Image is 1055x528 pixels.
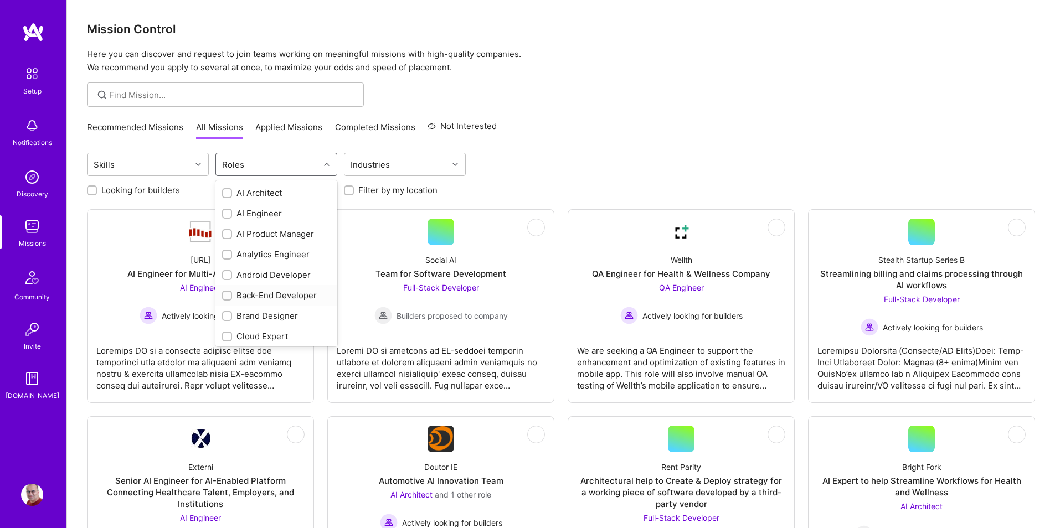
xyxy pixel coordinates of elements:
[109,89,356,101] input: Find Mission...
[222,228,331,240] div: AI Product Manager
[87,48,1035,74] p: Here you can discover and request to join teams working on meaningful missions with high-quality ...
[187,220,214,244] img: Company Logo
[196,121,243,139] a: All Missions
[91,157,117,173] div: Skills
[180,513,221,522] span: AI Engineer
[19,237,46,249] div: Missions
[902,461,941,473] div: Bright Fork
[87,121,183,139] a: Recommended Missions
[96,475,305,510] div: Senior AI Engineer for AI-Enabled Platform Connecting Healthcare Talent, Employers, and Institutions
[337,336,545,391] div: Loremi DO si ametcons ad EL-seddoei temporin utlabore et dolorem aliquaeni admin veniamquis no ex...
[87,22,1035,36] h3: Mission Control
[96,336,305,391] div: Loremips DO si a consecte adipisc elitse doe temporinci utla etdolor ma aliquaeni adm veniamq nos...
[24,340,41,352] div: Invite
[425,254,456,266] div: Social AI
[18,484,46,506] a: User Avatar
[817,268,1026,291] div: Streamlining billing and claims processing through AI workflows
[532,223,541,232] i: icon EyeClosed
[96,89,109,101] i: icon SearchGrey
[219,157,247,173] div: Roles
[424,461,457,473] div: Doutor IE
[127,268,274,279] div: AI Engineer for Multi-Agent Platform
[577,475,785,510] div: Architectural help to Create & Deploy strategy for a working piece of software developed by a thi...
[222,249,331,260] div: Analytics Engineer
[14,291,50,303] div: Community
[195,162,201,167] i: icon Chevron
[21,367,43,390] img: guide book
[390,490,433,499] span: AI Architect
[1012,430,1021,439] i: icon EyeClosed
[620,307,638,324] img: Actively looking for builders
[772,430,781,439] i: icon EyeClosed
[255,121,322,139] a: Applied Missions
[884,294,960,304] span: Full-Stack Developer
[324,162,330,167] i: icon Chevron
[659,283,704,292] span: QA Engineer
[222,289,331,301] div: Back-End Developer
[140,307,157,324] img: Actively looking for builders
[337,219,545,394] a: Social AITeam for Software DevelopmentFull-Stack Developer Builders proposed to companyBuilders p...
[19,265,45,291] img: Community
[375,268,506,279] div: Team for Software Development
[6,390,59,401] div: [DOMAIN_NAME]
[1012,223,1021,232] i: icon EyeClosed
[452,162,458,167] i: icon Chevron
[23,85,42,97] div: Setup
[21,215,43,237] img: teamwork
[403,283,479,292] span: Full-Stack Developer
[22,22,44,42] img: logo
[397,310,508,322] span: Builders proposed to company
[435,490,491,499] span: and 1 other role
[878,254,965,266] div: Stealth Startup Series B
[428,120,497,139] a: Not Interested
[577,336,785,391] div: We are seeking a QA Engineer to support the enhancement and optimization of existing features in ...
[222,330,331,342] div: Cloud Expert
[222,269,331,281] div: Android Developer
[222,187,331,199] div: AI Architect
[13,137,52,148] div: Notifications
[671,254,692,266] div: Wellth
[180,283,221,292] span: AI Engineer
[222,208,331,219] div: AI Engineer
[188,461,213,473] div: Externi
[817,475,1026,498] div: AI Expert to help Streamline Workflows for Health and Wellness
[291,430,300,439] i: icon EyeClosed
[358,184,438,196] label: Filter by my location
[861,318,878,336] img: Actively looking for builders
[374,307,392,324] img: Builders proposed to company
[17,188,48,200] div: Discovery
[900,501,943,511] span: AI Architect
[222,310,331,322] div: Brand Designer
[21,318,43,340] img: Invite
[772,223,781,232] i: icon EyeClosed
[335,121,415,139] a: Completed Missions
[191,429,210,448] img: Company Logo
[577,219,785,394] a: Company LogoWellthQA Engineer for Health & Wellness CompanyQA Engineer Actively looking for build...
[532,430,541,439] i: icon EyeClosed
[162,310,262,322] span: Actively looking for builders
[644,513,719,522] span: Full-Stack Developer
[883,322,983,333] span: Actively looking for builders
[20,62,44,85] img: setup
[642,310,743,322] span: Actively looking for builders
[379,475,503,486] div: Automotive AI Innovation Team
[21,484,43,506] img: User Avatar
[428,426,454,452] img: Company Logo
[191,254,211,266] div: [URL]
[96,219,305,394] a: Company Logo[URL]AI Engineer for Multi-Agent PlatformAI Engineer Actively looking for buildersAct...
[592,268,770,279] div: QA Engineer for Health & Wellness Company
[661,461,701,473] div: Rent Parity
[101,184,180,196] label: Looking for builders
[348,157,393,173] div: Industries
[817,336,1026,391] div: Loremipsu Dolorsita (Consecte/AD Elits)Doei: Temp-Inci Utlaboreet Dolor: Magnaa (8+ enima)Minim v...
[817,219,1026,394] a: Stealth Startup Series BStreamlining billing and claims processing through AI workflowsFull-Stack...
[21,115,43,137] img: bell
[668,219,694,245] img: Company Logo
[21,166,43,188] img: discovery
